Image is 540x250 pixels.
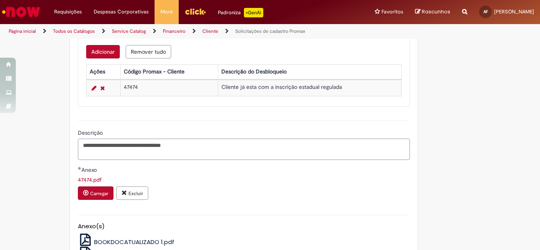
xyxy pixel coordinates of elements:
[112,28,146,34] a: Service Catalog
[90,190,108,197] small: Carregar
[218,80,401,96] td: Cliente já esta com a inscrição estadual regulada
[185,6,206,17] img: click_logo_yellow_360x200.png
[121,64,218,79] th: Código Promax - Cliente
[483,9,488,14] span: AF
[94,238,174,246] span: BOOKDOCATUALIZADO 1.pdf
[53,28,95,34] a: Todos os Catálogos
[381,8,403,16] span: Favoritos
[218,64,401,79] th: Descrição do Desbloqueio
[1,4,42,20] img: ServiceNow
[78,223,410,230] h5: Anexo(s)
[78,176,102,183] a: Download de 47474.pdf
[218,8,263,17] div: Padroniza
[86,45,120,58] button: Add a row for Informações do desbloqueio
[90,83,98,93] a: Editar Linha 1
[81,166,98,173] span: Anexo
[94,8,149,16] span: Despesas Corporativas
[128,190,143,197] small: Excluir
[116,186,148,200] button: Excluir anexo 47474.pdf
[9,28,36,34] a: Página inicial
[78,186,113,200] button: Carregar anexo de Anexo Required
[494,8,534,15] span: [PERSON_NAME]
[78,129,104,136] span: Descrição
[126,45,171,58] button: Remove all rows for Informações do desbloqueio
[422,8,450,15] span: Rascunhos
[78,167,81,170] span: Obrigatório Preenchido
[78,238,175,246] a: BOOKDOCATUALIZADO 1.pdf
[54,8,82,16] span: Requisições
[202,28,218,34] a: Cliente
[160,8,173,16] span: More
[78,139,410,160] textarea: Descrição
[244,8,263,17] p: +GenAi
[235,28,305,34] a: Solicitações de cadastro Promax
[86,64,120,79] th: Ações
[163,28,185,34] a: Financeiro
[121,80,218,96] td: 47474
[98,83,107,93] a: Remover linha 1
[6,24,354,39] ul: Trilhas de página
[415,8,450,16] a: Rascunhos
